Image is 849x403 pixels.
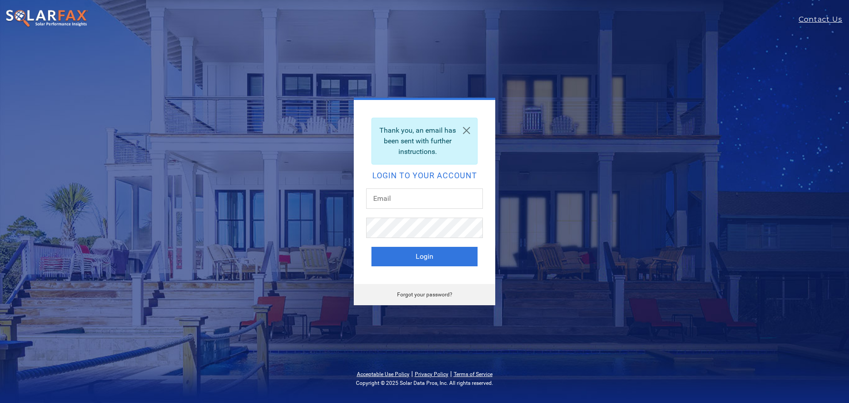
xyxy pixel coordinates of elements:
[397,292,452,298] a: Forgot your password?
[411,369,413,378] span: |
[371,247,478,266] button: Login
[357,371,409,377] a: Acceptable Use Policy
[799,14,849,25] a: Contact Us
[371,172,478,180] h2: Login to your account
[371,118,478,165] div: Thank you, an email has been sent with further instructions.
[5,9,88,28] img: SolarFax
[366,188,483,209] input: Email
[454,371,493,377] a: Terms of Service
[456,118,477,143] a: Close
[415,371,448,377] a: Privacy Policy
[450,369,452,378] span: |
